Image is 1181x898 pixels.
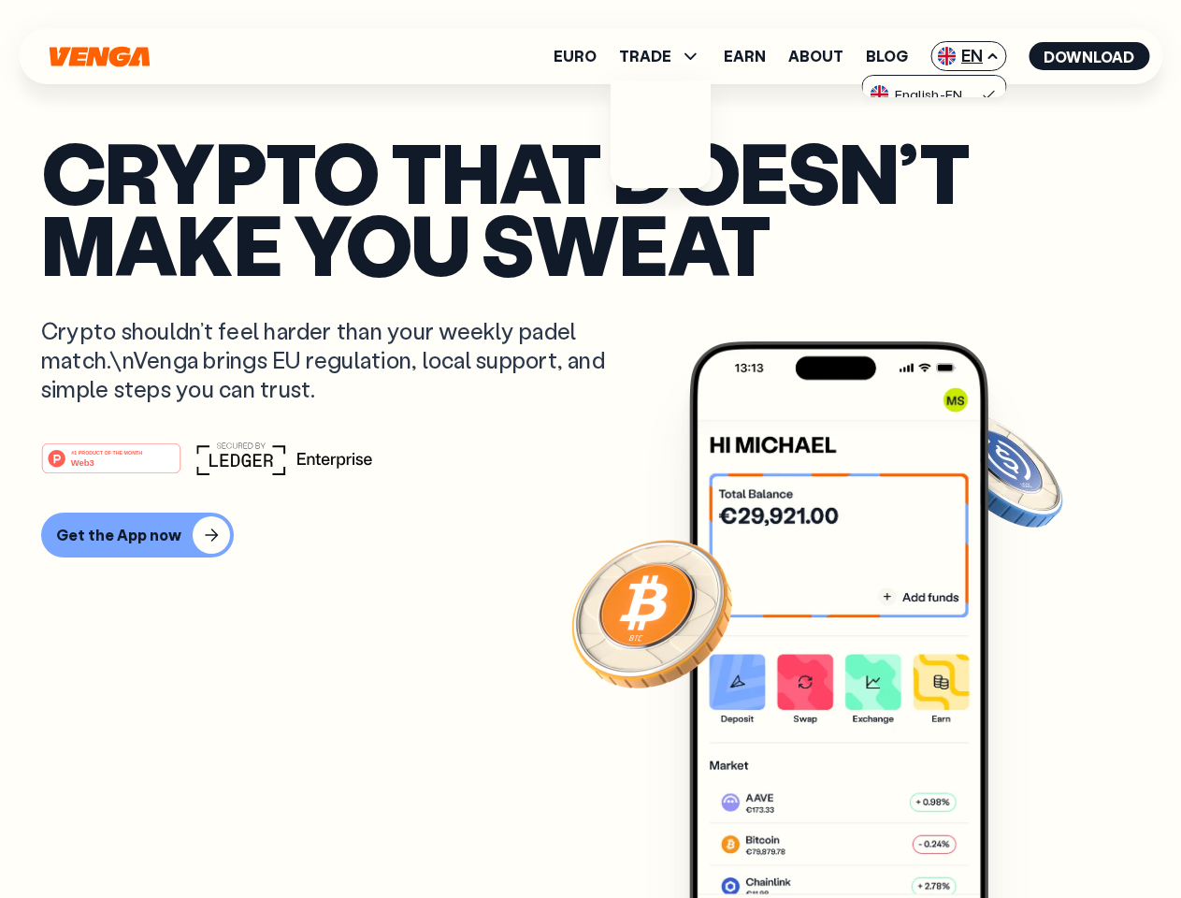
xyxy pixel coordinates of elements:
a: About [788,49,843,64]
img: flag-uk [937,47,956,65]
img: Bitcoin [568,529,736,697]
svg: Home [47,46,151,67]
a: flag-ukEnglish-EN [863,76,1005,111]
button: Download [1029,42,1149,70]
a: Euro [554,49,597,64]
tspan: Web3 [71,456,94,467]
span: TRADE [619,45,701,67]
a: #1 PRODUCT OF THE MONTHWeb3 [41,454,181,478]
div: English - EN [871,85,962,104]
p: Crypto shouldn’t feel harder than your weekly padel match.\nVenga brings EU regulation, local sup... [41,316,632,404]
span: TRADE [619,49,671,64]
a: Get the App now [41,513,1140,558]
a: Blog [866,49,908,64]
img: flag-uk [871,85,889,104]
span: EN [930,41,1006,71]
p: Crypto that doesn’t make you sweat [41,136,1140,279]
button: Get the App now [41,513,234,558]
a: Earn [724,49,766,64]
img: USDC coin [932,402,1067,537]
div: Get the App now [56,526,181,544]
tspan: #1 PRODUCT OF THE MONTH [71,449,142,455]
